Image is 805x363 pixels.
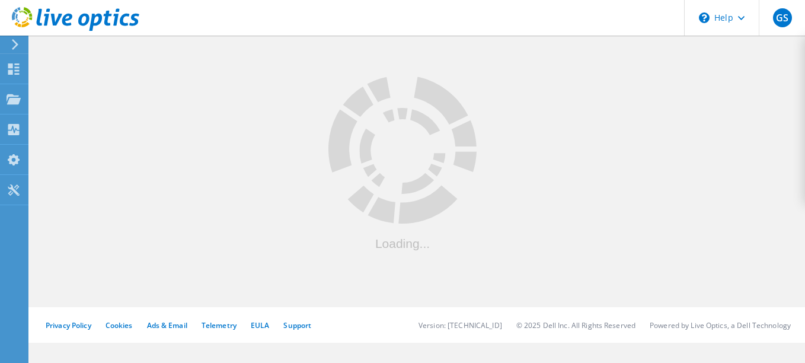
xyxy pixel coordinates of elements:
li: Powered by Live Optics, a Dell Technology [650,320,791,330]
a: Support [283,320,311,330]
span: GS [776,13,788,23]
svg: \n [699,12,710,23]
a: Cookies [106,320,133,330]
a: Privacy Policy [46,320,91,330]
a: EULA [251,320,269,330]
li: Version: [TECHNICAL_ID] [419,320,502,330]
a: Telemetry [202,320,237,330]
li: © 2025 Dell Inc. All Rights Reserved [516,320,635,330]
div: Loading... [328,237,477,250]
a: Live Optics Dashboard [12,25,139,33]
a: Ads & Email [147,320,187,330]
